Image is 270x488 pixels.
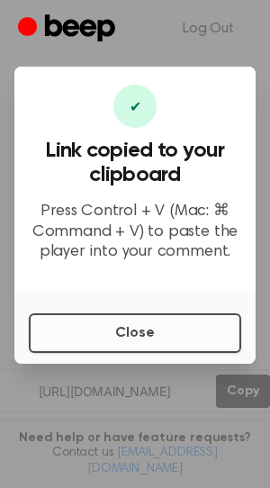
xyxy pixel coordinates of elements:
h3: Link copied to your clipboard [29,139,241,187]
div: ✔ [113,85,157,128]
p: Press Control + V (Mac: ⌘ Command + V) to paste the player into your comment. [29,202,241,263]
a: Log Out [165,7,252,50]
a: Beep [18,12,120,47]
button: Close [29,313,241,353]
